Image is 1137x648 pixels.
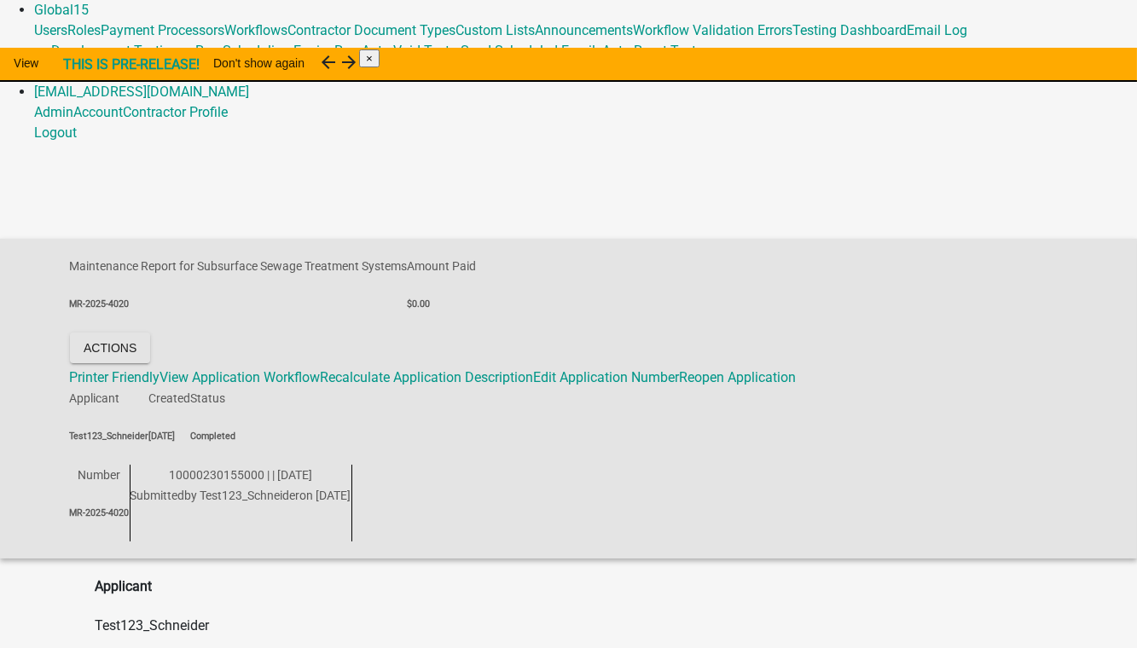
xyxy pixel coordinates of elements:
[101,22,224,38] a: Payment Processors
[160,369,321,385] a: View Application Workflow
[96,576,1042,597] h4: Applicant
[321,369,534,385] a: Recalculate Application Description
[185,489,300,502] span: by Test123_Schneider
[34,2,89,18] a: Global15
[123,104,228,120] a: Contractor Profile
[70,369,160,385] a: Printer Friendly
[169,468,312,482] span: 10000230155000 | | [DATE]
[70,259,408,273] span: Maintenance Report for Subsurface Sewage Treatment Systems
[73,2,89,18] span: 15
[907,22,967,38] a: Email Log
[34,104,73,120] a: Admin
[70,391,120,405] span: Applicant
[70,430,149,443] h6: Test123_Schneider
[602,43,707,59] a: Auto Reset Tester
[680,369,797,385] a: Reopen Application
[334,43,461,59] a: Run Auto Void Tester
[195,43,334,59] a: Run Scheduling Engine
[408,298,477,311] h6: $0.00
[34,43,195,59] a: ---- Development Testing ----
[408,259,477,273] span: Amount Paid
[339,52,359,72] i: arrow_forward
[70,298,408,311] h6: MR-2025-4020
[34,124,77,141] a: Logout
[366,52,373,65] span: ×
[34,22,67,38] a: Users
[149,391,191,405] span: Created
[633,22,792,38] a: Workflow Validation Errors
[318,52,339,72] i: arrow_back
[359,49,380,67] button: Close
[131,489,351,502] span: Submitted on [DATE]
[792,22,907,38] a: Testing Dashboard
[534,369,680,385] a: Edit Application Number
[535,22,633,38] a: Announcements
[73,104,123,120] a: Account
[70,506,130,520] h6: MR-2025-4020
[287,22,455,38] a: Contractor Document Types
[461,43,602,59] a: Send Scheduled Emails
[191,391,226,405] span: Status
[34,84,249,100] a: [EMAIL_ADDRESS][DOMAIN_NAME]
[34,20,1137,61] div: Global15
[96,616,1042,636] p: Test123_Schneider
[34,102,1137,143] div: [EMAIL_ADDRESS][DOMAIN_NAME]
[455,22,535,38] a: Custom Lists
[67,22,101,38] a: Roles
[70,367,797,388] div: Actions
[191,431,236,442] strong: Completed
[70,333,150,363] button: Actions
[78,468,121,482] span: Number
[63,56,200,72] strong: THIS IS PRE-RELEASE!
[224,22,287,38] a: Workflows
[200,48,318,78] button: Don't show again
[149,430,191,443] h6: [DATE]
